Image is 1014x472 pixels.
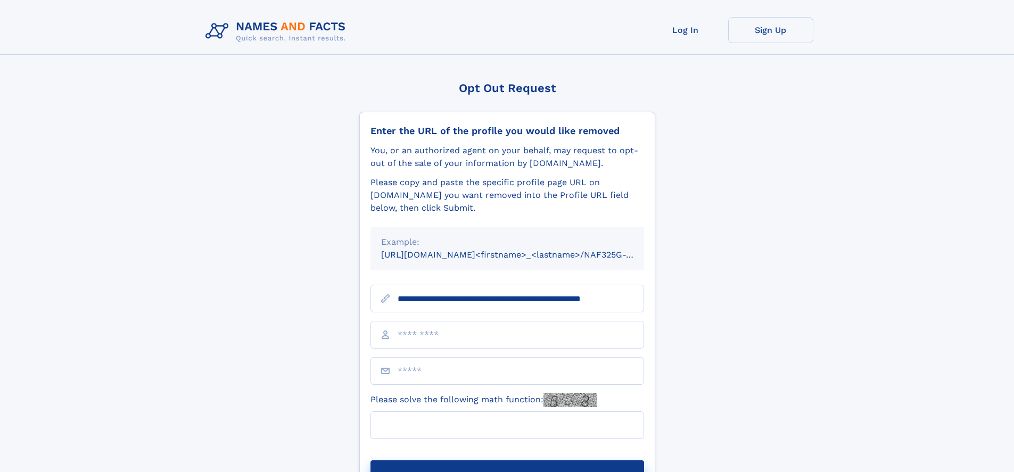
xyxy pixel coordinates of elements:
div: Enter the URL of the profile you would like removed [370,125,644,137]
div: Example: [381,236,633,249]
a: Log In [643,17,728,43]
div: Please copy and paste the specific profile page URL on [DOMAIN_NAME] you want removed into the Pr... [370,176,644,214]
small: [URL][DOMAIN_NAME]<firstname>_<lastname>/NAF325G-xxxxxxxx [381,250,664,260]
a: Sign Up [728,17,813,43]
label: Please solve the following math function: [370,393,597,407]
img: Logo Names and Facts [201,17,355,46]
div: Opt Out Request [359,81,655,95]
div: You, or an authorized agent on your behalf, may request to opt-out of the sale of your informatio... [370,144,644,170]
